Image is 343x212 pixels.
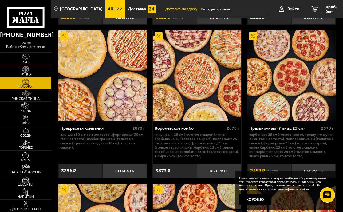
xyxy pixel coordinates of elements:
s: 2825 ₽ [173,15,184,20]
img: 15daf4d41897b9f0e9f617042186c801.svg [148,5,156,13]
a: АкционныйПраздничный (7 пицц 25 см) [247,30,336,121]
span: Войти [287,7,299,11]
div: Прекрасная компания [60,126,131,131]
p: Чикен Ранч 25 см (толстое с сыром), Чикен Барбекю 25 см (толстое с сыром), Пепперони 25 см (толст... [155,133,239,159]
div: Королевское комбо [155,126,225,131]
span: Доставка [128,7,146,11]
span: 2870 г [227,126,239,131]
a: АкционныйКоролевское комбо [153,30,241,121]
span: Доставить по адресу: [165,7,201,11]
span: 2299 ₽ [61,15,76,20]
span: 0 шт. [326,10,337,14]
span: 2070 г [132,126,145,131]
img: Королевское комбо [153,30,241,121]
span: 2855 ₽ [250,15,265,20]
span: 2570 г [321,126,334,131]
button: Выбрать [291,164,336,178]
span: Акции [108,7,123,11]
a: АкционныйПрекрасная компания [58,30,147,121]
span: 3256 ₽ [61,168,76,173]
button: Хорошо [239,194,271,205]
img: Праздничный (7 пицц 25 см) [247,30,336,121]
span: 3873 ₽ [156,168,170,173]
span: 2499 ₽ [250,168,265,173]
img: Акционный [155,186,163,194]
img: Акционный [60,32,68,40]
s: 3823 ₽ [267,168,278,173]
img: Прекрасная компания [58,30,147,121]
img: Акционный [249,32,257,40]
img: Акционный [155,32,163,40]
p: На нашем сайте мы используем cookie для сбора информации технического характера и обрабатываем IP... [239,176,329,191]
div: Праздничный (7 пицц 25 см) [249,126,320,131]
input: Ваш адрес доставки [201,4,270,15]
span: [GEOGRAPHIC_DATA] [60,7,103,11]
s: 3146 ₽ [79,15,89,20]
p: Аль-Шам 30 см (тонкое тесто), Фермерская 30 см (тонкое тесто), Карбонара 30 см (толстое с сыром),... [60,133,145,150]
button: Выбрать [103,164,147,178]
button: Выбрать [197,164,241,178]
p: Карбонара 25 см (тонкое тесто), Прошутто Фунги 25 см (тонкое тесто), Пепперони 25 см (толстое с с... [249,133,334,159]
img: Акционный [60,186,68,194]
span: 0 руб. [326,5,337,9]
span: 2299 ₽ [156,15,170,20]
